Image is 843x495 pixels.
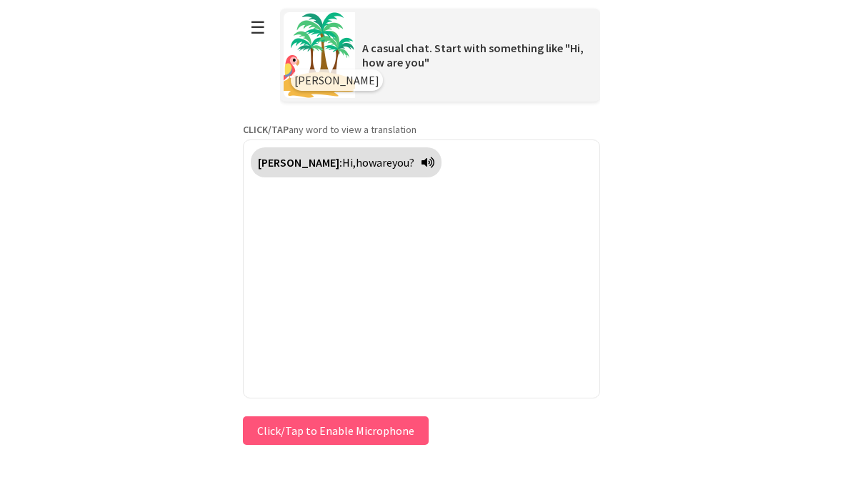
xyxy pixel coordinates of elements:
span: [PERSON_NAME] [294,73,379,87]
p: any word to view a translation [243,123,600,136]
span: Hi, [342,155,356,170]
div: Click to translate [251,147,442,177]
button: Click/Tap to Enable Microphone [243,416,429,445]
button: ☰ [243,9,273,46]
strong: [PERSON_NAME]: [258,155,342,170]
span: how [356,155,376,170]
span: are [376,155,392,170]
strong: CLICK/TAP [243,123,289,136]
span: you? [392,155,414,170]
span: A casual chat. Start with something like "Hi, how are you" [362,41,584,69]
img: Scenario Image [284,12,355,98]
